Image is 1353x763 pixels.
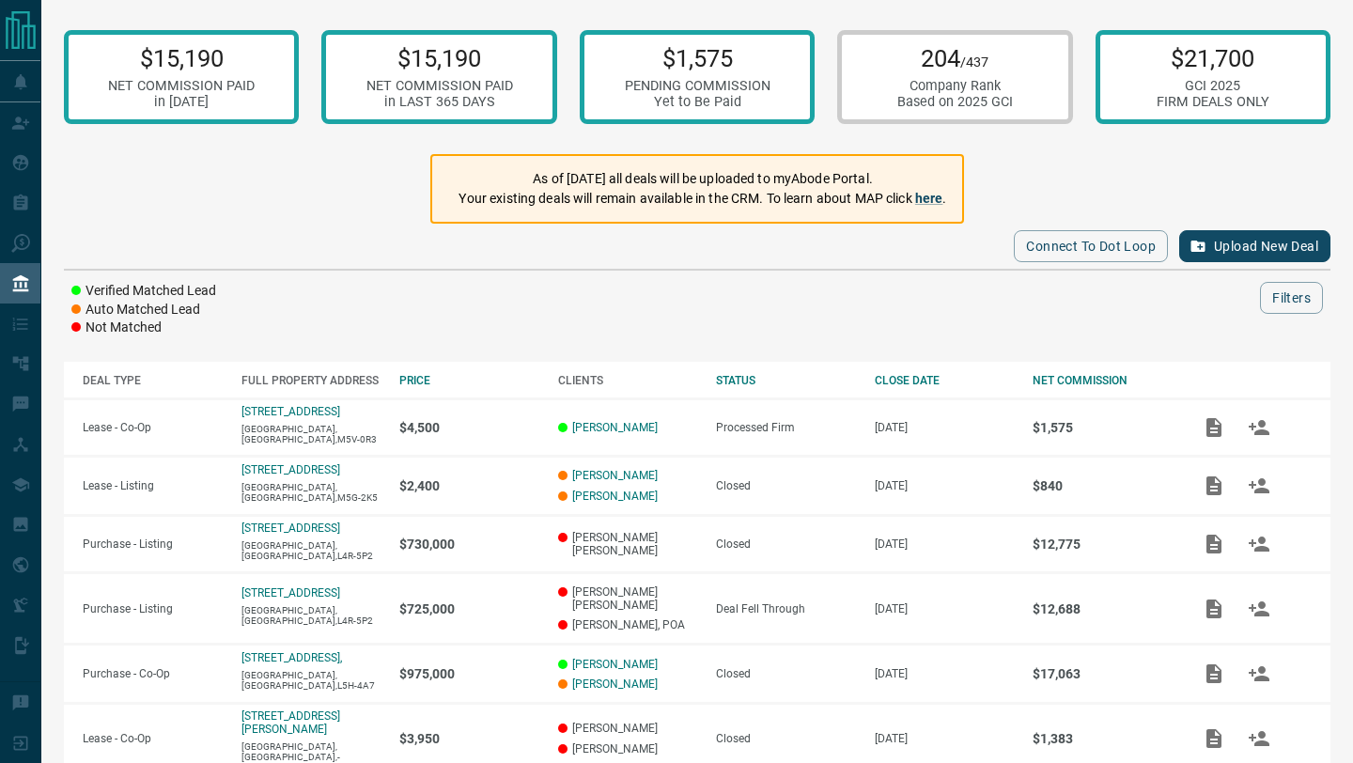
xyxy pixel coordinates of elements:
span: Match Clients [1236,666,1282,679]
p: [GEOGRAPHIC_DATA],[GEOGRAPHIC_DATA],M5V-0R3 [241,424,381,444]
p: [DATE] [875,732,1015,745]
div: Yet to Be Paid [625,94,770,110]
span: Add / View Documents [1191,731,1236,744]
div: Closed [716,732,856,745]
div: in [DATE] [108,94,255,110]
div: DEAL TYPE [83,374,223,387]
p: $1,383 [1033,731,1173,746]
p: $3,950 [399,731,539,746]
li: Verified Matched Lead [71,282,216,301]
a: here [915,191,943,206]
a: [STREET_ADDRESS] [241,463,340,476]
p: $17,063 [1033,666,1173,681]
p: [GEOGRAPHIC_DATA],[GEOGRAPHIC_DATA],- [241,741,381,762]
p: Lease - Co-Op [83,421,223,434]
p: Your existing deals will remain available in the CRM. To learn about MAP click . [459,189,946,209]
p: $730,000 [399,537,539,552]
li: Auto Matched Lead [71,301,216,319]
div: Company Rank [897,78,1013,94]
button: Upload New Deal [1179,230,1330,262]
div: Processed Firm [716,421,856,434]
p: [PERSON_NAME] [PERSON_NAME] [558,531,698,557]
span: Match Clients [1236,478,1282,491]
a: [PERSON_NAME] [572,421,658,434]
div: FULL PROPERTY ADDRESS [241,374,381,387]
p: $15,190 [366,44,513,72]
p: $1,575 [1033,420,1173,435]
button: Filters [1260,282,1323,314]
p: [PERSON_NAME] [PERSON_NAME] [558,585,698,612]
p: Lease - Co-Op [83,732,223,745]
p: [GEOGRAPHIC_DATA],[GEOGRAPHIC_DATA],L4R-5P2 [241,605,381,626]
div: Closed [716,667,856,680]
div: Closed [716,537,856,551]
p: [PERSON_NAME] [558,722,698,735]
p: $4,500 [399,420,539,435]
p: [PERSON_NAME] [558,742,698,755]
span: Match Clients [1236,420,1282,433]
p: $12,688 [1033,601,1173,616]
p: As of [DATE] all deals will be uploaded to myAbode Portal. [459,169,946,189]
a: [STREET_ADDRESS] [241,522,340,535]
p: 204 [897,44,1013,72]
div: PRICE [399,374,539,387]
span: Match Clients [1236,731,1282,744]
p: [DATE] [875,537,1015,551]
a: [PERSON_NAME] [572,677,658,691]
div: PENDING COMMISSION [625,78,770,94]
div: NET COMMISSION PAID [108,78,255,94]
div: CLOSE DATE [875,374,1015,387]
a: [STREET_ADDRESS], [241,651,342,664]
a: [PERSON_NAME] [572,469,658,482]
span: Add / View Documents [1191,537,1236,550]
p: Purchase - Co-Op [83,667,223,680]
a: [PERSON_NAME] [572,658,658,671]
span: Add / View Documents [1191,420,1236,433]
span: Add / View Documents [1191,666,1236,679]
p: [GEOGRAPHIC_DATA],[GEOGRAPHIC_DATA],L5H-4A7 [241,670,381,691]
button: Connect to Dot Loop [1014,230,1168,262]
div: STATUS [716,374,856,387]
div: Deal Fell Through [716,602,856,615]
a: [PERSON_NAME] [572,490,658,503]
p: [DATE] [875,421,1015,434]
div: GCI 2025 [1157,78,1269,94]
p: [PERSON_NAME], POA [558,618,698,631]
p: $15,190 [108,44,255,72]
div: NET COMMISSION [1033,374,1173,387]
p: $975,000 [399,666,539,681]
div: CLIENTS [558,374,698,387]
a: [STREET_ADDRESS][PERSON_NAME] [241,709,340,736]
a: [STREET_ADDRESS] [241,586,340,599]
p: $1,575 [625,44,770,72]
li: Not Matched [71,319,216,337]
span: Match Clients [1236,537,1282,550]
div: Based on 2025 GCI [897,94,1013,110]
a: [STREET_ADDRESS] [241,405,340,418]
p: $2,400 [399,478,539,493]
p: $12,775 [1033,537,1173,552]
span: Match Clients [1236,601,1282,615]
p: [GEOGRAPHIC_DATA],[GEOGRAPHIC_DATA],L4R-5P2 [241,540,381,561]
p: $725,000 [399,601,539,616]
div: Closed [716,479,856,492]
div: in LAST 365 DAYS [366,94,513,110]
p: $21,700 [1157,44,1269,72]
span: Add / View Documents [1191,601,1236,615]
p: [GEOGRAPHIC_DATA],[GEOGRAPHIC_DATA],M5G-2K5 [241,482,381,503]
div: NET COMMISSION PAID [366,78,513,94]
div: FIRM DEALS ONLY [1157,94,1269,110]
p: [DATE] [875,667,1015,680]
p: Purchase - Listing [83,602,223,615]
p: [DATE] [875,602,1015,615]
span: /437 [960,54,988,70]
p: Purchase - Listing [83,537,223,551]
p: $840 [1033,478,1173,493]
p: [DATE] [875,479,1015,492]
p: Lease - Listing [83,479,223,492]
